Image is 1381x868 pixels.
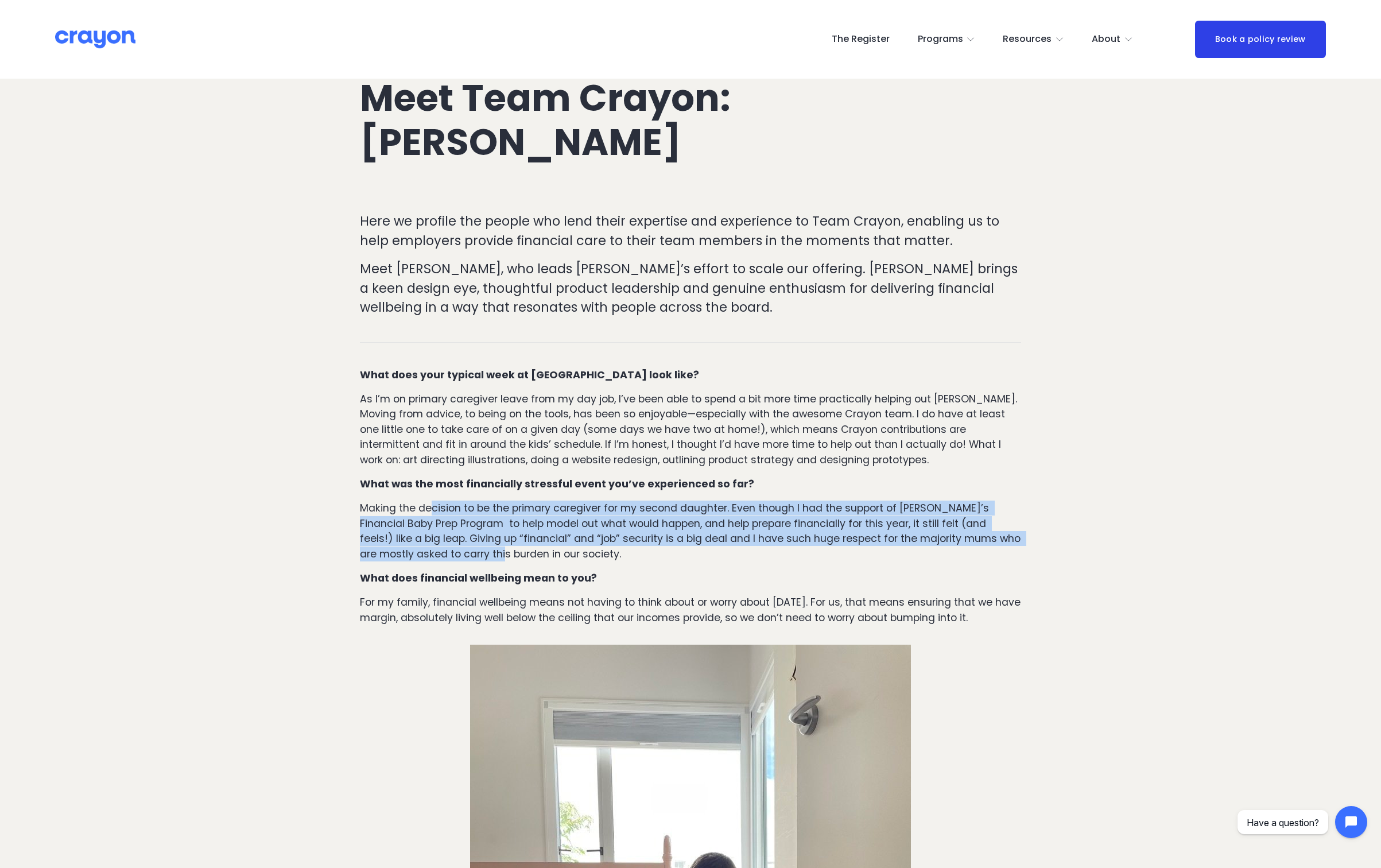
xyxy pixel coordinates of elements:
[1003,30,1064,49] a: folder dropdown
[1092,30,1133,49] a: folder dropdown
[1092,31,1120,48] span: About
[360,477,754,491] strong: What was the most financially stressful event you’ve experienced so far?
[55,29,135,49] img: Crayon
[360,76,1021,165] h1: Meet Team Crayon: [PERSON_NAME]
[1003,31,1052,48] span: Resources
[1195,21,1326,58] a: Book a policy review
[360,595,1021,625] p: For my family, financial wellbeing means not having to think about or worry about [DATE]. For us,...
[360,368,699,382] strong: What does your typical week at [GEOGRAPHIC_DATA] look like?
[918,30,976,49] a: folder dropdown
[360,259,1021,317] p: Meet [PERSON_NAME], who leads [PERSON_NAME]’s effort to scale our offering. [PERSON_NAME] brings ...
[360,392,1021,467] p: As I’m on primary caregiver leave from my day job, I’ve been able to spend a bit more time practi...
[360,212,1021,250] p: Here we profile the people who lend their expertise and experience to Team Crayon, enabling us to...
[360,501,1021,561] p: Making the decision to be the primary caregiver for my second daughter. Even though I had the sup...
[832,30,890,49] a: The Register
[360,571,597,585] strong: What does financial wellbeing mean to you?
[918,31,963,48] span: Programs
